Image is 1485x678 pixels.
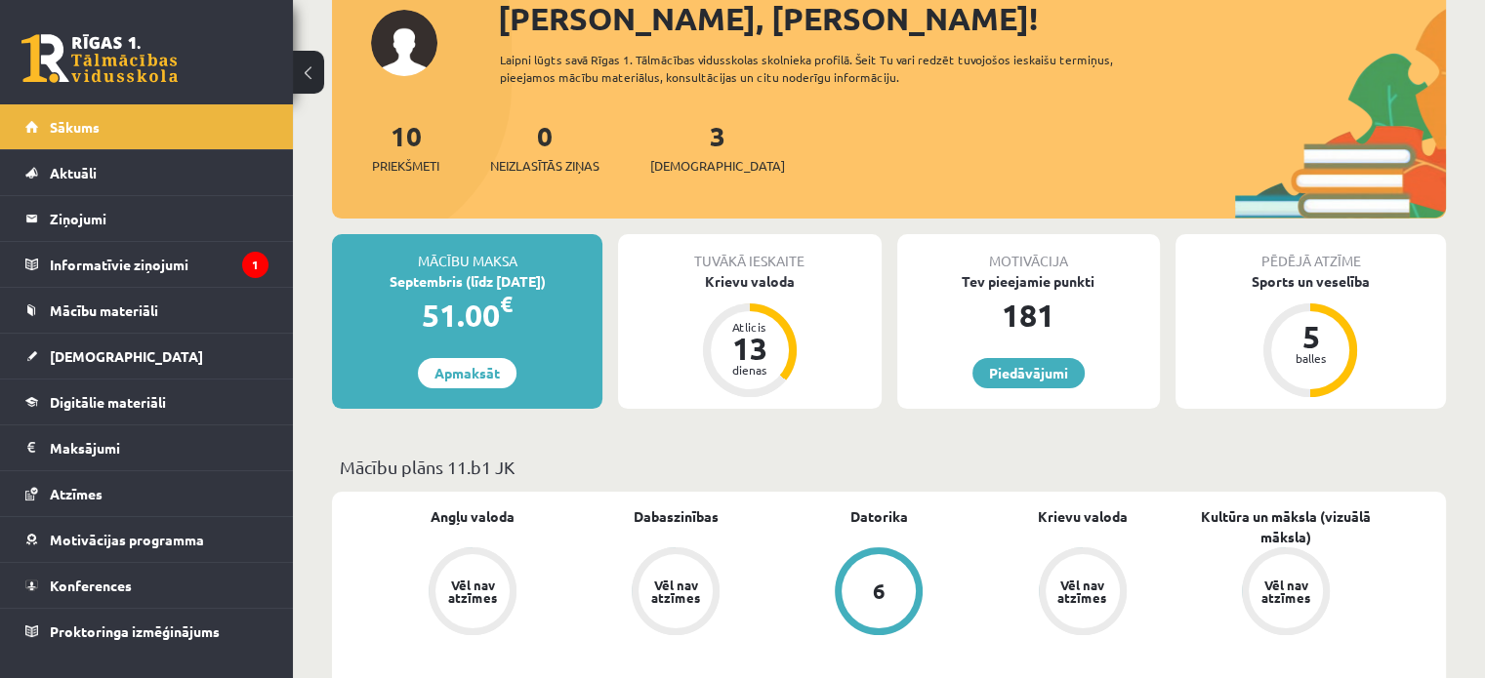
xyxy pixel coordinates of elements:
[721,364,779,376] div: dienas
[50,577,132,594] span: Konferences
[897,271,1160,292] div: Tev pieejamie punkti
[25,517,268,562] a: Motivācijas programma
[25,334,268,379] a: [DEMOGRAPHIC_DATA]
[634,506,719,527] a: Dabaszinības
[648,578,703,604] div: Vēl nav atzīmes
[981,547,1184,639] a: Vēl nav atzīmes
[574,547,777,639] a: Vēl nav atzīmes
[242,252,268,278] i: 1
[332,271,602,292] div: Septembris (līdz [DATE])
[25,609,268,654] a: Proktoringa izmēģinājums
[50,118,100,136] span: Sākums
[50,301,158,319] span: Mācību materiāli
[50,242,268,287] legend: Informatīvie ziņojumi
[25,288,268,333] a: Mācību materiāli
[445,578,500,604] div: Vēl nav atzīmes
[618,271,881,292] div: Krievu valoda
[1055,578,1110,604] div: Vēl nav atzīmes
[1258,578,1313,604] div: Vēl nav atzīmes
[1038,506,1128,527] a: Krievu valoda
[332,292,602,339] div: 51.00
[500,51,1169,86] div: Laipni lūgts savā Rīgas 1. Tālmācības vidusskolas skolnieka profilā. Šeit Tu vari redzēt tuvojošo...
[372,156,439,176] span: Priekšmeti
[25,196,268,241] a: Ziņojumi
[1281,352,1340,364] div: balles
[618,234,881,271] div: Tuvākā ieskaite
[897,234,1160,271] div: Motivācija
[500,290,513,318] span: €
[372,118,439,176] a: 10Priekšmeti
[721,321,779,333] div: Atlicis
[1281,321,1340,352] div: 5
[25,104,268,149] a: Sākums
[50,622,220,640] span: Proktoringa izmēģinājums
[50,164,97,181] span: Aktuāli
[972,358,1085,388] a: Piedāvājumi
[873,580,886,602] div: 6
[25,471,268,516] a: Atzīmes
[418,358,516,388] a: Apmaksāt
[50,196,268,241] legend: Ziņojumi
[1176,234,1446,271] div: Pēdējā atzīme
[25,242,268,287] a: Informatīvie ziņojumi1
[490,118,599,176] a: 0Neizlasītās ziņas
[21,34,178,83] a: Rīgas 1. Tālmācības vidusskola
[332,234,602,271] div: Mācību maksa
[50,347,203,365] span: [DEMOGRAPHIC_DATA]
[25,425,268,470] a: Maksājumi
[1184,547,1387,639] a: Vēl nav atzīmes
[25,150,268,195] a: Aktuāli
[650,118,785,176] a: 3[DEMOGRAPHIC_DATA]
[721,333,779,364] div: 13
[50,531,204,548] span: Motivācijas programma
[850,506,908,527] a: Datorika
[777,547,980,639] a: 6
[490,156,599,176] span: Neizlasītās ziņas
[50,393,166,411] span: Digitālie materiāli
[618,271,881,400] a: Krievu valoda Atlicis 13 dienas
[1176,271,1446,292] div: Sports un veselība
[50,425,268,470] legend: Maksājumi
[340,454,1438,480] p: Mācību plāns 11.b1 JK
[25,563,268,608] a: Konferences
[1184,506,1387,547] a: Kultūra un māksla (vizuālā māksla)
[371,547,574,639] a: Vēl nav atzīmes
[1176,271,1446,400] a: Sports un veselība 5 balles
[431,506,515,527] a: Angļu valoda
[650,156,785,176] span: [DEMOGRAPHIC_DATA]
[25,379,268,424] a: Digitālie materiāli
[50,485,103,502] span: Atzīmes
[897,292,1160,339] div: 181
